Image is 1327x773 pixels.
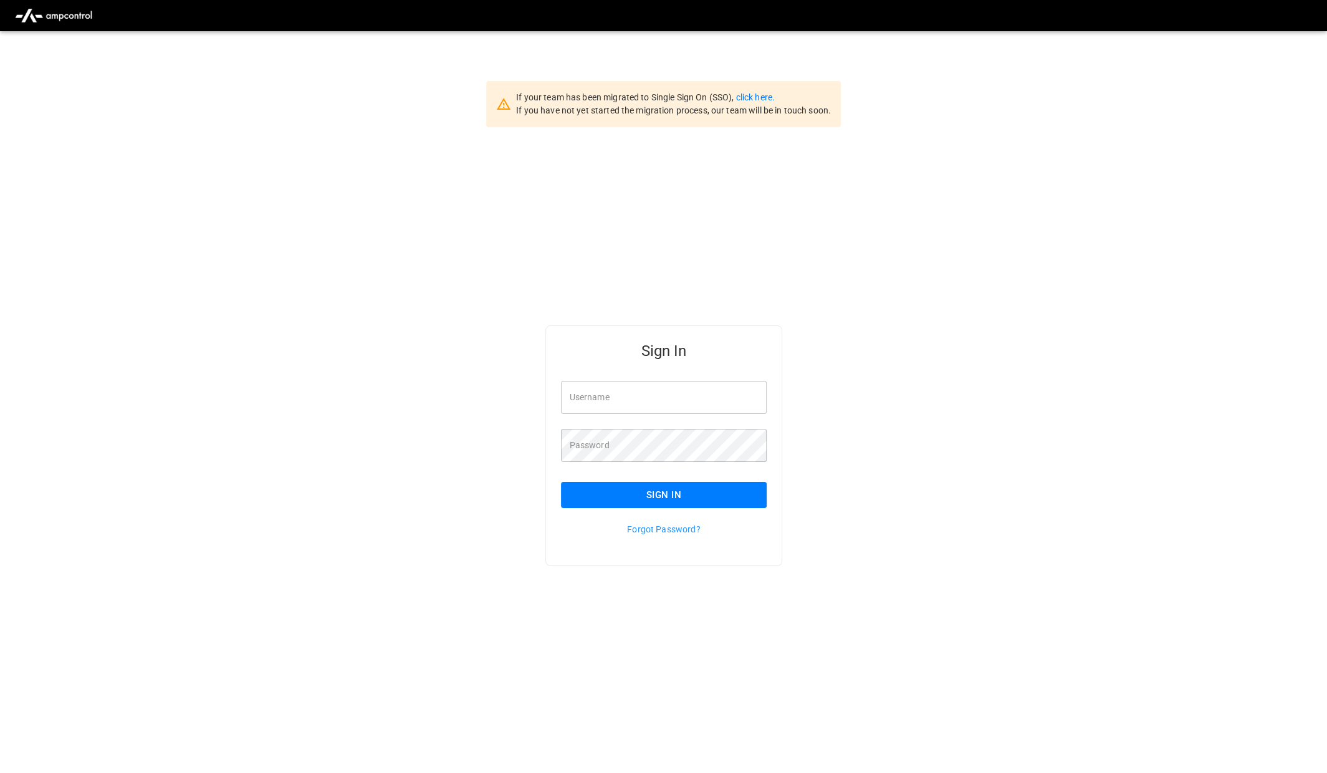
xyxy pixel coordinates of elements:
span: If you have not yet started the migration process, our team will be in touch soon. [516,105,831,115]
span: If your team has been migrated to Single Sign On (SSO), [516,92,735,102]
p: Forgot Password? [561,523,767,535]
img: ampcontrol.io logo [10,4,97,27]
h5: Sign In [561,341,767,361]
a: click here. [735,92,774,102]
button: Sign In [561,482,767,508]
